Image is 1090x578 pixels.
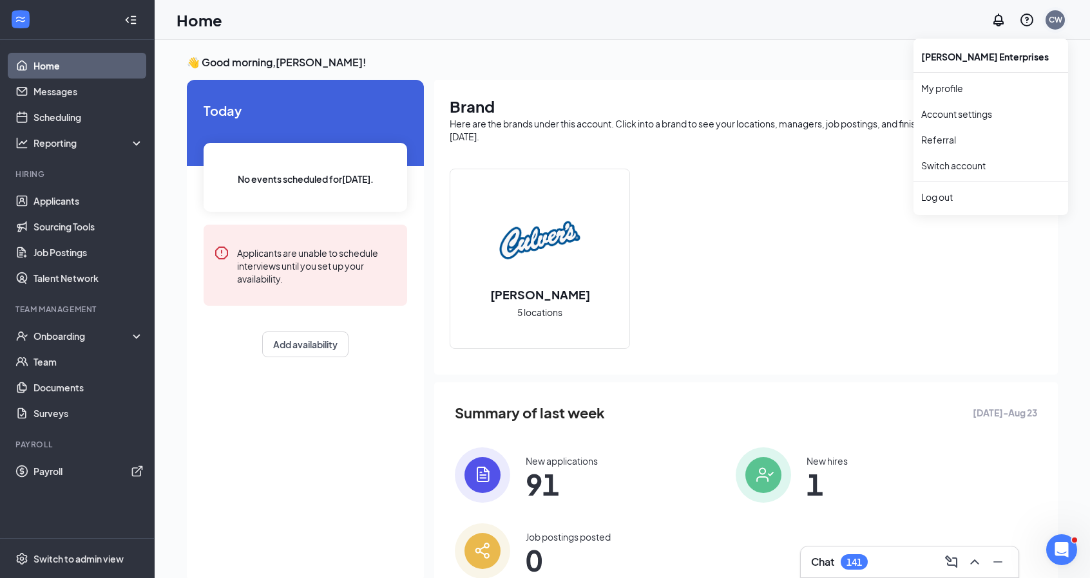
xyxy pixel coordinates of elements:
div: Hiring [15,169,141,180]
div: Log out [921,191,1060,203]
h2: [PERSON_NAME] [477,286,603,303]
svg: ComposeMessage [944,554,959,570]
div: Onboarding [33,330,133,342]
span: 0 [526,548,611,572]
div: Job postings posted [526,530,611,543]
a: Applicants [33,188,144,214]
button: ChevronUp [964,552,985,572]
h1: Home [177,9,222,31]
div: New hires [807,454,848,467]
a: Talent Network [33,265,144,291]
svg: WorkstreamLogo [14,13,27,26]
h1: Brand [450,95,1042,117]
button: ComposeMessage [941,552,962,572]
button: Minimize [988,552,1008,572]
div: 141 [846,557,862,568]
div: [PERSON_NAME] Enterprises [913,44,1068,70]
a: Team [33,349,144,375]
svg: ChevronUp [967,554,982,570]
svg: Analysis [15,136,28,149]
div: Switch to admin view [33,552,124,565]
h3: Chat [811,555,834,569]
img: icon [455,447,510,503]
span: Summary of last week [455,402,605,424]
a: My profile [921,82,1060,95]
iframe: Intercom live chat [1046,534,1077,565]
h3: 👋 Good morning, [PERSON_NAME] ! [187,55,1058,70]
a: Sourcing Tools [33,214,144,239]
a: Referral [921,133,1060,146]
div: Team Management [15,304,141,315]
svg: Error [214,245,229,261]
svg: Collapse [124,14,137,26]
a: Scheduling [33,104,144,130]
svg: Minimize [990,554,1006,570]
a: Documents [33,375,144,400]
a: Switch account [921,160,986,171]
span: 1 [807,472,848,496]
span: 91 [526,472,598,496]
svg: QuestionInfo [1019,12,1035,28]
div: Here are the brands under this account. Click into a brand to see your locations, managers, job p... [450,117,1042,143]
svg: UserCheck [15,330,28,342]
span: 5 locations [517,305,562,319]
span: No events scheduled for [DATE] . [238,172,374,186]
a: Account settings [921,107,1060,120]
div: New applications [526,454,598,467]
img: Culver's [499,199,581,281]
img: icon [736,447,791,503]
div: Reporting [33,136,144,149]
a: Surveys [33,400,144,426]
svg: Settings [15,552,28,565]
a: Messages [33,79,144,104]
a: Home [33,53,144,79]
div: Applicants are unable to schedule interviews until you set up your availability. [237,245,397,285]
button: Add availability [262,331,349,357]
span: Today [204,100,407,120]
div: Payroll [15,439,141,450]
svg: Notifications [991,12,1006,28]
a: PayrollExternalLink [33,458,144,484]
div: CW [1049,14,1062,25]
span: [DATE] - Aug 23 [973,406,1037,420]
a: Job Postings [33,239,144,265]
